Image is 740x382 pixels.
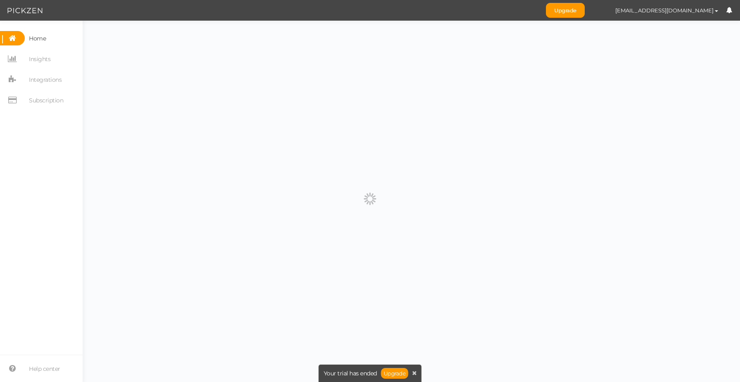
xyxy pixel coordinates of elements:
span: Subscription [29,94,63,107]
span: Help center [29,362,60,375]
img: Pickzen logo [7,6,43,16]
span: Insights [29,52,50,66]
a: Upgrade [546,3,585,18]
a: Upgrade [381,368,408,379]
span: Home [29,32,46,45]
img: 3c5f57bd1c004368019de5656b5bf451 [593,3,607,18]
span: [EMAIL_ADDRESS][DOMAIN_NAME] [615,7,714,14]
span: Your trial has ended [324,370,377,376]
button: [EMAIL_ADDRESS][DOMAIN_NAME] [607,3,726,17]
span: Integrations [29,73,62,86]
